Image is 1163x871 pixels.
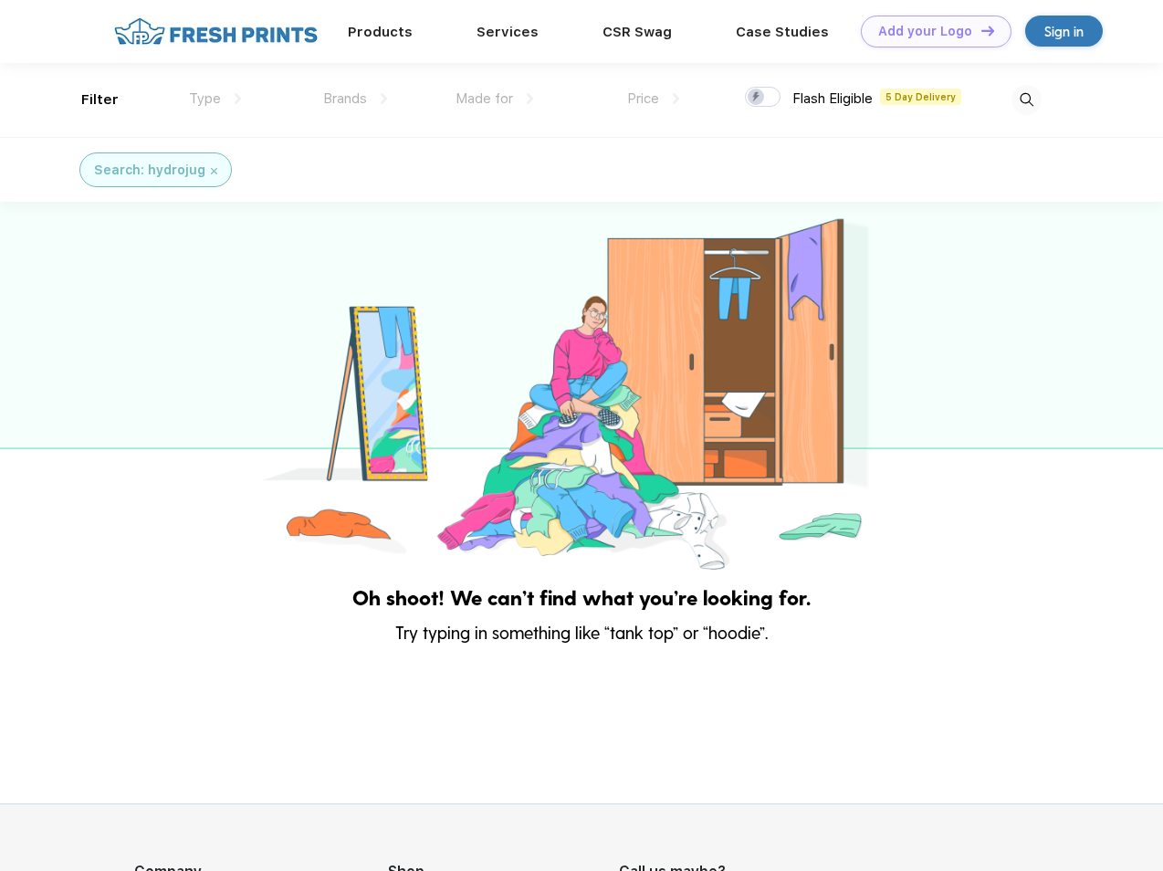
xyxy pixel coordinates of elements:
[211,168,217,174] img: filter_cancel.svg
[1011,85,1042,115] img: desktop_search.svg
[94,161,205,180] div: Search: hydrojug
[627,90,659,107] span: Price
[348,24,413,40] a: Products
[81,89,119,110] div: Filter
[235,93,241,104] img: dropdown.png
[792,90,873,107] span: Flash Eligible
[323,90,367,107] span: Brands
[109,16,323,47] img: fo%20logo%202.webp
[880,89,961,105] span: 5 Day Delivery
[981,26,994,36] img: DT
[878,24,972,39] div: Add your Logo
[189,90,221,107] span: Type
[1025,16,1103,47] a: Sign in
[381,93,387,104] img: dropdown.png
[527,93,533,104] img: dropdown.png
[673,93,679,104] img: dropdown.png
[1044,21,1084,42] div: Sign in
[456,90,513,107] span: Made for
